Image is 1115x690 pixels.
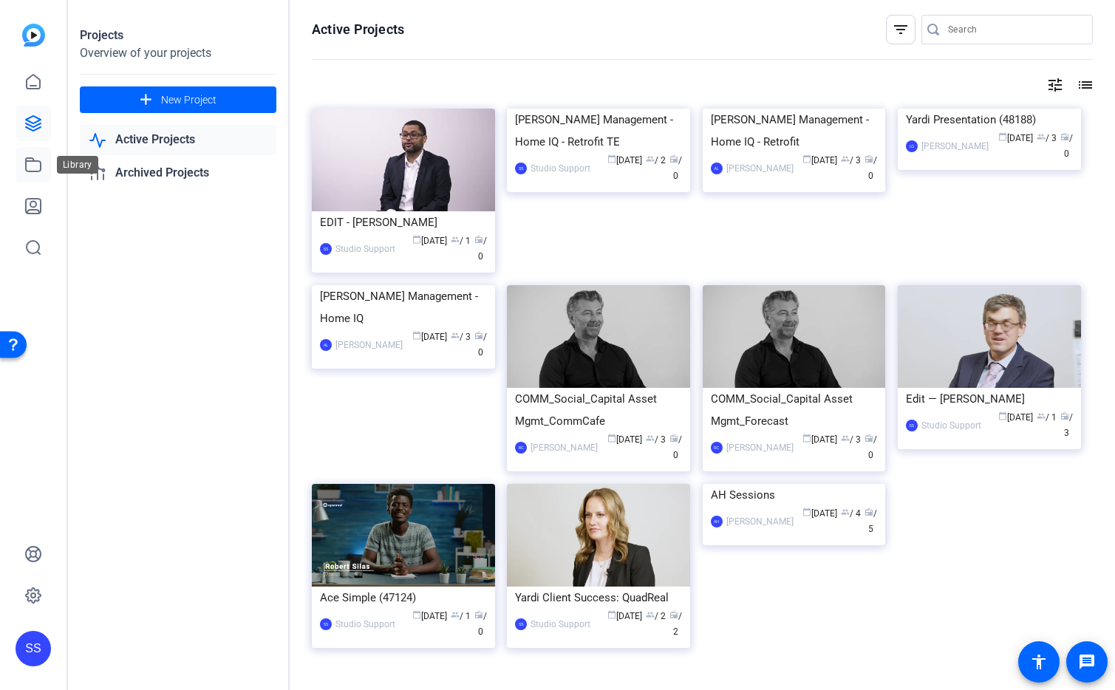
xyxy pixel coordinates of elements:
span: calendar_today [607,154,616,163]
span: / 0 [474,236,487,262]
span: / 0 [669,155,682,181]
span: / 3 [841,155,861,165]
div: [PERSON_NAME] [921,139,989,154]
div: [PERSON_NAME] [726,440,794,455]
span: / 3 [1060,412,1073,438]
div: [PERSON_NAME] Management - Home IQ [320,285,487,329]
div: AH [711,516,723,527]
span: radio [865,434,873,443]
div: Overview of your projects [80,44,276,62]
div: Yardi Client Success: QuadReal [515,587,682,609]
span: radio [669,434,678,443]
span: calendar_today [998,411,1007,420]
a: Active Projects [80,125,276,155]
span: calendar_today [802,154,811,163]
span: / 0 [669,434,682,460]
span: group [1037,132,1046,141]
div: Edit — [PERSON_NAME] [906,388,1073,410]
div: [PERSON_NAME] [531,440,598,455]
div: SS [320,618,332,630]
div: [PERSON_NAME] Management - Home IQ - Retrofit [711,109,878,153]
span: [DATE] [802,508,837,519]
span: radio [474,235,483,244]
span: / 1 [451,236,471,246]
div: EDIT - [PERSON_NAME] [320,211,487,233]
div: SS [515,163,527,174]
mat-icon: add [137,91,155,109]
span: / 0 [865,434,877,460]
div: RC [515,442,527,454]
span: radio [865,154,873,163]
div: Ace Simple (47124) [320,587,487,609]
div: Studio Support [921,418,981,433]
div: [PERSON_NAME] [335,338,403,352]
span: group [451,331,460,340]
div: RC [711,442,723,454]
span: / 3 [646,434,666,445]
span: radio [669,154,678,163]
mat-icon: tune [1046,76,1064,94]
div: COMM_Social_Capital Asset Mgmt_Forecast [711,388,878,432]
span: [DATE] [998,412,1033,423]
span: group [646,610,655,619]
span: radio [865,508,873,516]
span: / 4 [841,508,861,519]
h1: Active Projects [312,21,404,38]
input: Search [948,21,1081,38]
mat-icon: message [1078,653,1096,671]
span: radio [669,610,678,619]
span: / 3 [451,332,471,342]
span: [DATE] [412,611,447,621]
div: Studio Support [531,161,590,176]
span: group [451,235,460,244]
span: group [451,610,460,619]
span: / 2 [669,611,682,637]
span: calendar_today [998,132,1007,141]
span: / 0 [1060,133,1073,159]
span: calendar_today [607,610,616,619]
span: / 2 [646,611,666,621]
span: calendar_today [607,434,616,443]
button: New Project [80,86,276,113]
span: radio [1060,132,1069,141]
span: / 5 [865,508,877,534]
span: calendar_today [412,331,421,340]
span: radio [1060,411,1069,420]
div: LG [906,140,918,152]
span: calendar_today [412,610,421,619]
span: [DATE] [607,155,642,165]
div: SS [320,243,332,255]
span: group [841,434,850,443]
span: / 1 [1037,412,1057,423]
div: Studio Support [531,617,590,632]
span: [DATE] [412,332,447,342]
div: AL [711,163,723,174]
span: calendar_today [802,434,811,443]
span: [DATE] [802,155,837,165]
span: group [841,154,850,163]
span: / 0 [474,611,487,637]
span: [DATE] [607,434,642,445]
div: Projects [80,27,276,44]
span: / 0 [474,332,487,358]
span: / 3 [841,434,861,445]
span: / 2 [646,155,666,165]
div: Studio Support [335,242,395,256]
mat-icon: list [1075,76,1093,94]
div: Library [57,156,98,174]
span: radio [474,610,483,619]
span: / 1 [451,611,471,621]
div: SS [16,631,51,666]
span: / 3 [1037,133,1057,143]
div: COMM_Social_Capital Asset Mgmt_CommCafe [515,388,682,432]
span: group [646,154,655,163]
span: group [646,434,655,443]
span: [DATE] [998,133,1033,143]
div: SS [906,420,918,431]
mat-icon: accessibility [1030,653,1048,671]
span: calendar_today [412,235,421,244]
span: [DATE] [412,236,447,246]
span: [DATE] [607,611,642,621]
mat-icon: filter_list [892,21,910,38]
div: Yardi Presentation (48188) [906,109,1073,131]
